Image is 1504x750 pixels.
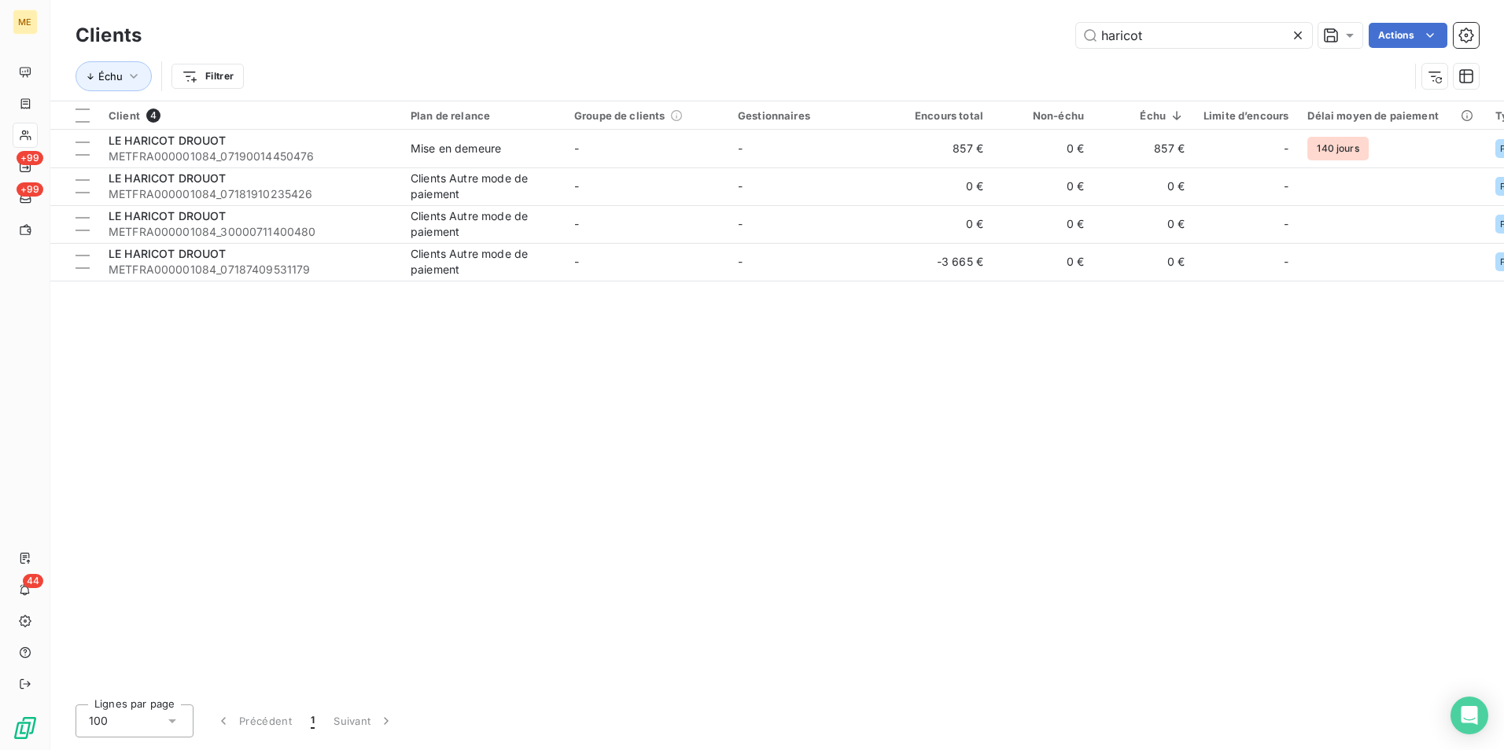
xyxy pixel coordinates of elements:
span: METFRA000001084_07187409531179 [109,262,392,278]
span: - [1284,254,1288,270]
span: - [574,142,579,155]
div: Limite d’encours [1204,109,1288,122]
button: Échu [76,61,152,91]
div: Encours total [901,109,983,122]
div: Clients Autre mode de paiement [411,208,555,240]
td: 0 € [993,243,1093,281]
td: 0 € [892,205,993,243]
button: Suivant [324,704,404,737]
span: 4 [146,108,160,123]
span: LE HARICOT DROUOT [109,247,227,260]
span: - [738,142,743,155]
span: - [574,217,579,230]
span: - [738,255,743,268]
a: +99 [13,154,37,179]
td: 857 € [1093,130,1194,167]
span: 1 [311,713,315,729]
span: LE HARICOT DROUOT [109,209,227,222]
span: 44 [23,574,43,588]
div: Non-échu [1002,109,1084,122]
button: Actions [1369,23,1447,48]
span: - [574,179,579,193]
span: +99 [17,151,43,165]
button: Filtrer [171,64,244,89]
div: Gestionnaires [738,109,883,122]
td: 0 € [993,205,1093,243]
span: METFRA000001084_07181910235426 [109,186,392,202]
span: 100 [89,713,108,729]
span: METFRA000001084_30000711400480 [109,224,392,240]
td: 0 € [1093,167,1194,205]
span: - [1284,141,1288,156]
span: Groupe de clients [574,109,665,122]
span: +99 [17,182,43,197]
span: - [738,217,743,230]
button: 1 [301,704,324,737]
td: -3 665 € [892,243,993,281]
input: Rechercher [1076,23,1312,48]
div: Mise en demeure [411,141,501,156]
span: 140 jours [1307,137,1368,160]
div: Plan de relance [411,109,555,122]
td: 0 € [892,167,993,205]
td: 0 € [993,167,1093,205]
td: 0 € [1093,205,1194,243]
span: Échu [98,70,123,83]
span: METFRA000001084_07190014450476 [109,149,392,164]
span: LE HARICOT DROUOT [109,134,227,147]
span: - [738,179,743,193]
div: ME [13,9,38,35]
h3: Clients [76,21,142,50]
button: Précédent [206,704,301,737]
span: LE HARICOT DROUOT [109,171,227,185]
div: Échu [1103,109,1185,122]
div: Open Intercom Messenger [1451,697,1488,734]
span: Client [109,109,140,122]
img: Logo LeanPay [13,715,38,741]
td: 857 € [892,130,993,167]
div: Délai moyen de paiement [1307,109,1476,122]
span: - [1284,178,1288,194]
div: Clients Autre mode de paiement [411,171,555,202]
a: +99 [13,186,37,211]
td: 0 € [993,130,1093,167]
td: 0 € [1093,243,1194,281]
span: - [1284,216,1288,232]
div: Clients Autre mode de paiement [411,246,555,278]
span: - [574,255,579,268]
